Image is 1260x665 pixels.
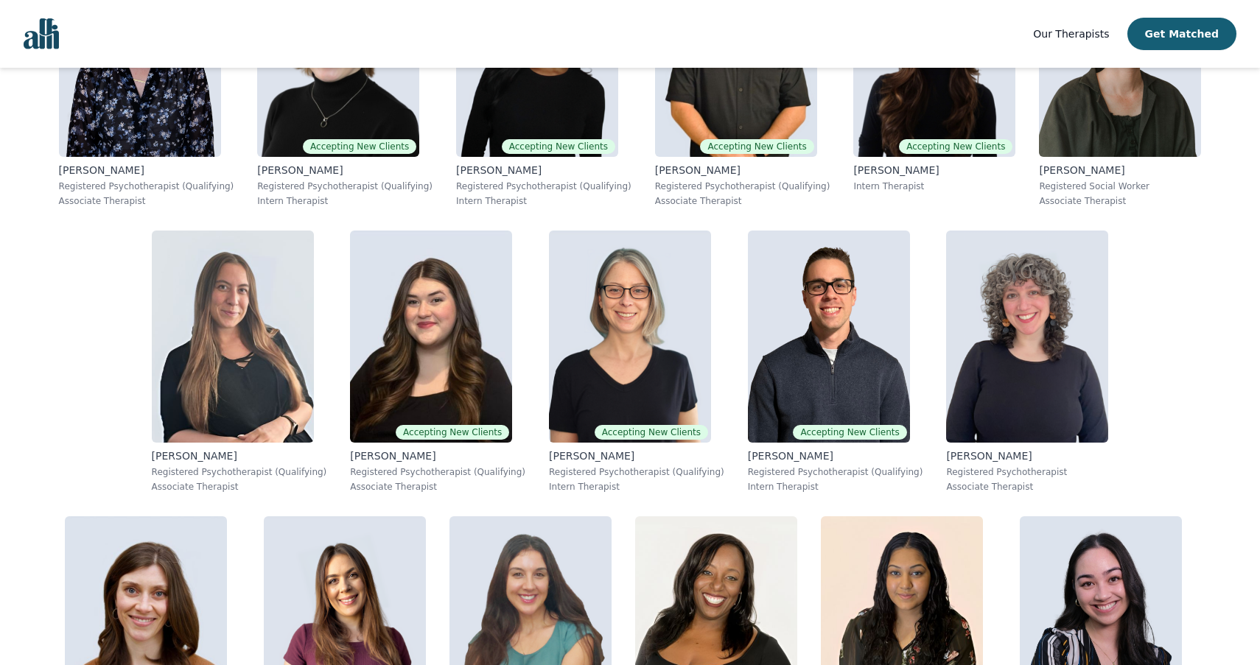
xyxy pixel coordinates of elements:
a: Olivia_SnowAccepting New Clients[PERSON_NAME]Registered Psychotherapist (Qualifying)Associate The... [338,219,537,504]
p: Associate Therapist [1039,195,1201,207]
span: Accepting New Clients [793,425,906,440]
p: Associate Therapist [946,481,1108,493]
span: Accepting New Clients [303,139,416,154]
p: Intern Therapist [853,180,1015,192]
p: Registered Psychotherapist (Qualifying) [748,466,923,478]
p: [PERSON_NAME] [655,163,830,177]
p: [PERSON_NAME] [748,448,923,463]
a: Ethan_BraunAccepting New Clients[PERSON_NAME]Registered Psychotherapist (Qualifying)Intern Therapist [736,219,935,504]
p: [PERSON_NAME] [549,448,724,463]
a: Shannon_Vokes[PERSON_NAME]Registered Psychotherapist (Qualifying)Associate Therapist [140,219,339,504]
p: Registered Psychotherapist (Qualifying) [257,180,433,192]
span: Accepting New Clients [595,425,708,440]
p: [PERSON_NAME] [59,163,234,177]
p: [PERSON_NAME] [152,448,327,463]
a: Our Therapists [1033,25,1109,43]
p: [PERSON_NAME] [350,448,525,463]
p: Registered Psychotherapist (Qualifying) [655,180,830,192]
button: Get Matched [1127,18,1236,50]
img: Meghan_Dudley [549,231,711,443]
p: Registered Psychotherapist [946,466,1108,478]
p: Associate Therapist [59,195,234,207]
img: Shannon_Vokes [152,231,314,443]
span: Accepting New Clients [899,139,1012,154]
p: [PERSON_NAME] [456,163,631,177]
p: Intern Therapist [257,195,433,207]
p: Intern Therapist [456,195,631,207]
img: Ethan_Braun [748,231,910,443]
a: Meghan_DudleyAccepting New Clients[PERSON_NAME]Registered Psychotherapist (Qualifying)Intern Ther... [537,219,736,504]
p: Associate Therapist [655,195,830,207]
p: Registered Psychotherapist (Qualifying) [549,466,724,478]
p: Intern Therapist [549,481,724,493]
img: Jordan_Nardone [946,231,1108,443]
p: Associate Therapist [350,481,525,493]
p: Registered Psychotherapist (Qualifying) [456,180,631,192]
p: [PERSON_NAME] [853,163,1015,177]
img: Olivia_Snow [350,231,512,443]
p: Associate Therapist [152,481,327,493]
p: Intern Therapist [748,481,923,493]
span: Accepting New Clients [502,139,615,154]
img: alli logo [24,18,59,49]
p: [PERSON_NAME] [946,448,1108,463]
p: [PERSON_NAME] [257,163,433,177]
span: Our Therapists [1033,28,1109,40]
p: Registered Psychotherapist (Qualifying) [350,466,525,478]
p: Registered Social Worker [1039,180,1201,192]
p: Registered Psychotherapist (Qualifying) [152,466,327,478]
p: [PERSON_NAME] [1039,163,1201,177]
a: Jordan_Nardone[PERSON_NAME]Registered PsychotherapistAssociate Therapist [934,219,1120,504]
span: Accepting New Clients [700,139,813,154]
span: Accepting New Clients [396,425,509,440]
p: Registered Psychotherapist (Qualifying) [59,180,234,192]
